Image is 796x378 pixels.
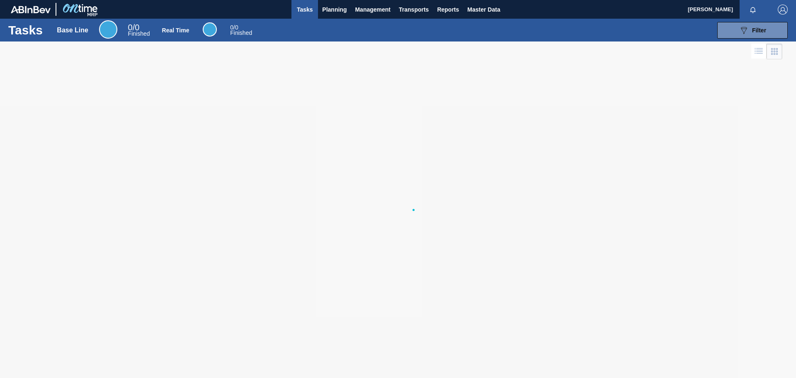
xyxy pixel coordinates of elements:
button: Notifications [740,4,766,15]
span: Tasks [296,5,314,15]
span: Finished [230,29,252,36]
div: Base Line [57,27,88,34]
span: Master Data [467,5,500,15]
span: Management [355,5,391,15]
span: Reports [437,5,459,15]
span: Filter [752,27,766,34]
img: TNhmsLtSVTkK8tSr43FrP2fwEKptu5GPRR3wAAAABJRU5ErkJggg== [11,6,51,13]
span: / 0 [128,23,140,32]
div: Real Time [203,22,217,37]
span: 0 [128,23,133,32]
span: Finished [128,30,150,37]
span: Transports [399,5,429,15]
h1: Tasks [8,25,45,35]
div: Real Time [162,27,189,34]
span: 0 [230,24,233,31]
img: Logout [778,5,788,15]
button: Filter [717,22,788,39]
div: Real Time [230,25,252,36]
span: / 0 [230,24,238,31]
div: Base Line [128,24,150,37]
div: Base Line [99,20,117,39]
span: Planning [322,5,347,15]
